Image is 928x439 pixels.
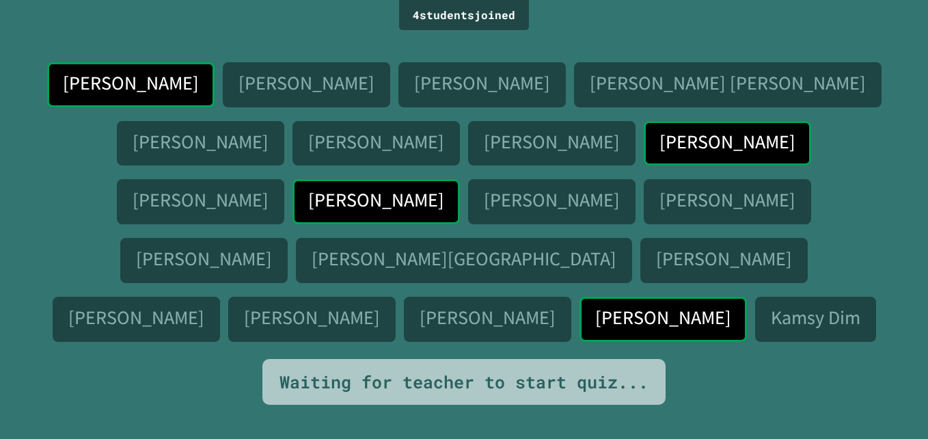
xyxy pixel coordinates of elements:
iframe: chat widget [871,384,914,425]
p: [PERSON_NAME] [63,72,197,94]
p: [PERSON_NAME][GEOGRAPHIC_DATA] [312,248,614,269]
p: [PERSON_NAME] [595,307,730,328]
p: [PERSON_NAME] [244,307,379,328]
p: [PERSON_NAME] [238,72,373,94]
p: [PERSON_NAME] [414,72,549,94]
p: [PERSON_NAME] [133,131,267,152]
p: [PERSON_NAME] [484,131,618,152]
p: [PERSON_NAME] [133,189,267,211]
div: Waiting for teacher to start quiz... [279,369,649,395]
p: [PERSON_NAME] [PERSON_NAME] [590,72,863,94]
p: [PERSON_NAME] [656,248,791,269]
iframe: chat widget [815,325,914,383]
p: Kamsy Dim [771,307,860,328]
p: [PERSON_NAME] [308,189,443,211]
p: [PERSON_NAME] [136,248,271,269]
p: [PERSON_NAME] [659,131,794,152]
p: [PERSON_NAME] [68,307,203,328]
p: [PERSON_NAME] [659,189,794,211]
p: [PERSON_NAME] [484,189,618,211]
p: [PERSON_NAME] [420,307,554,328]
p: [PERSON_NAME] [308,131,443,152]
